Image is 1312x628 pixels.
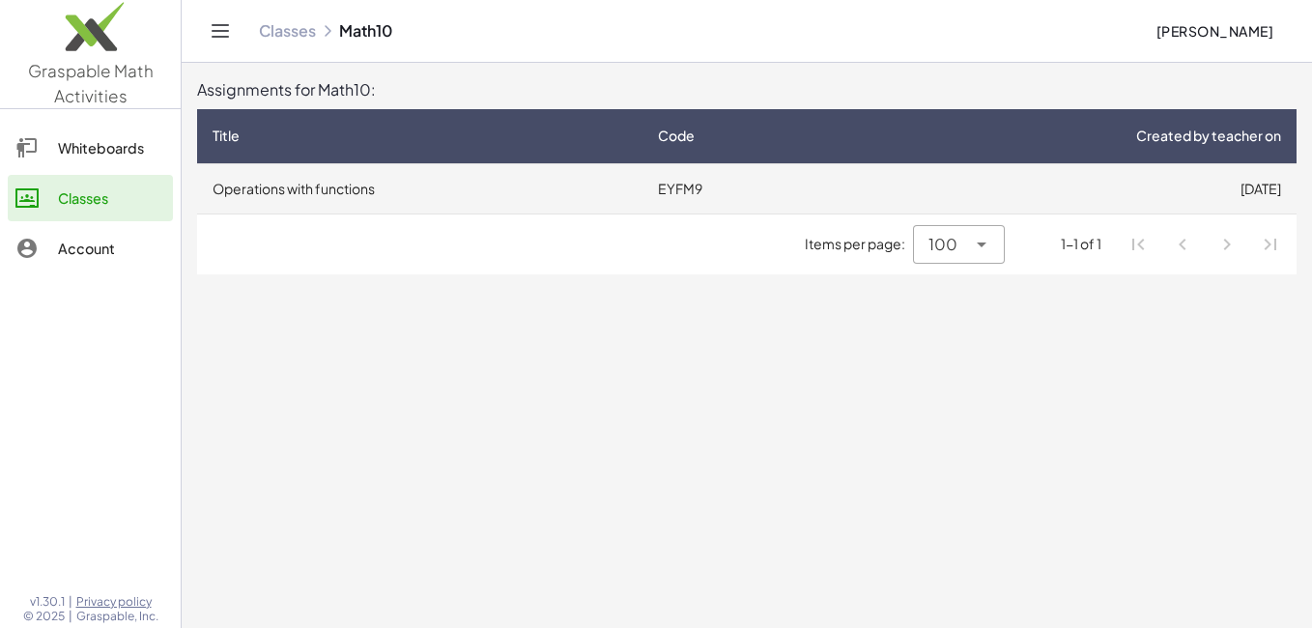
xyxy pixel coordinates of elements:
[1155,22,1273,40] span: [PERSON_NAME]
[1061,234,1101,254] div: 1-1 of 1
[197,78,1297,101] div: Assignments for Math10:
[76,609,158,624] span: Graspable, Inc.
[1117,222,1293,267] nav: Pagination Navigation
[28,60,154,106] span: Graspable Math Activities
[8,175,173,221] a: Classes
[23,609,65,624] span: © 2025
[205,15,236,46] button: Toggle navigation
[642,163,845,214] td: EYFM9
[58,237,165,260] div: Account
[259,21,316,41] a: Classes
[58,136,165,159] div: Whiteboards
[1136,126,1281,146] span: Created by teacher on
[213,126,240,146] span: Title
[1140,14,1289,48] button: [PERSON_NAME]
[197,163,642,214] td: Operations with functions
[658,126,695,146] span: Code
[76,594,158,610] a: Privacy policy
[58,186,165,210] div: Classes
[69,609,72,624] span: |
[928,233,957,256] span: 100
[8,125,173,171] a: Whiteboards
[69,594,72,610] span: |
[805,234,913,254] span: Items per page:
[844,163,1297,214] td: [DATE]
[30,594,65,610] span: v1.30.1
[8,225,173,271] a: Account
